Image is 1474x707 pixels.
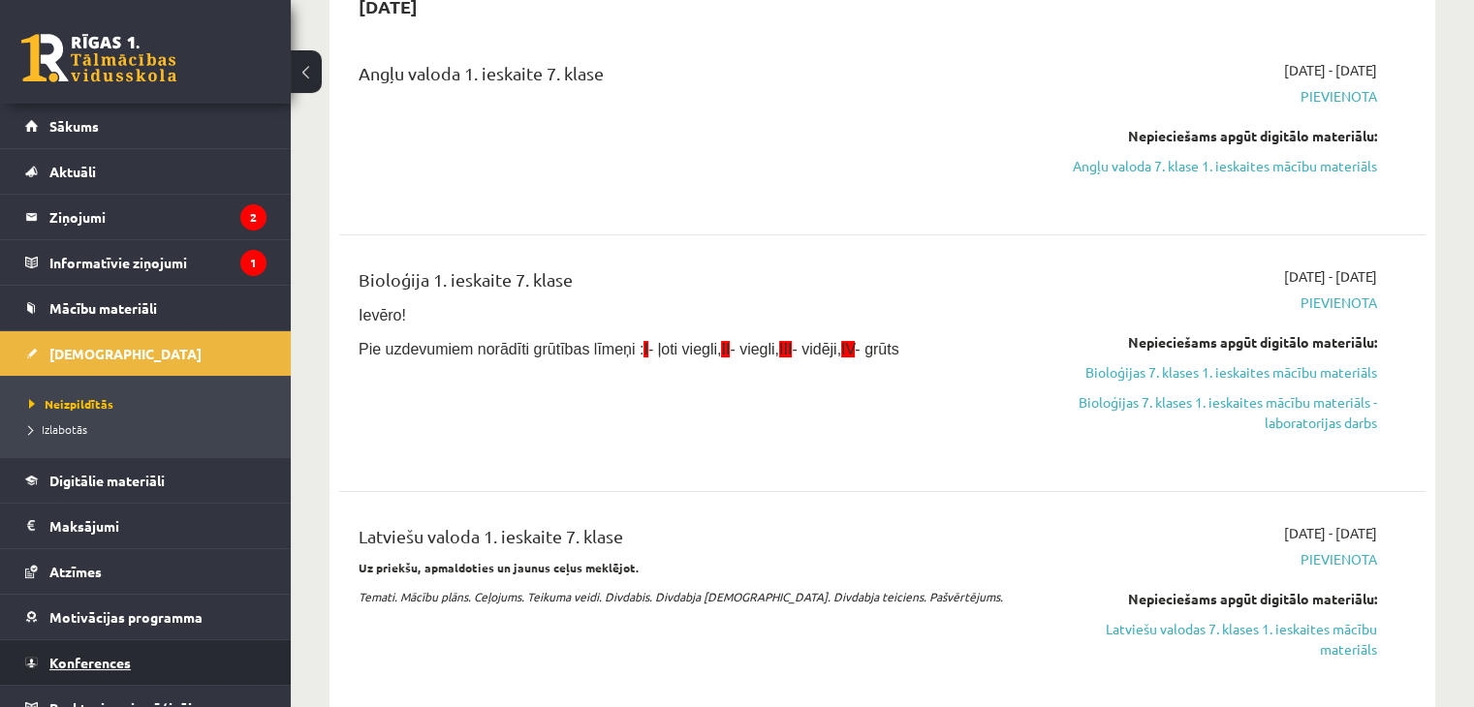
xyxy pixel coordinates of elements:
[1057,126,1377,146] div: Nepieciešams apgūt digitālo materiālu:
[359,266,1028,302] div: Bioloģija 1. ieskaite 7. klase
[1057,292,1377,313] span: Pievienota
[29,420,271,438] a: Izlabotās
[25,286,267,330] a: Mācību materiāli
[25,504,267,548] a: Maksājumi
[240,250,267,276] i: 1
[1057,332,1377,353] div: Nepieciešams apgūt digitālo materiālu:
[21,34,176,82] a: Rīgas 1. Tālmācības vidusskola
[1057,362,1377,383] a: Bioloģijas 7. klases 1. ieskaites mācību materiāls
[1057,156,1377,176] a: Angļu valoda 7. klase 1. ieskaites mācību materiāls
[29,396,113,412] span: Neizpildītās
[1057,619,1377,660] a: Latviešu valodas 7. klases 1. ieskaites mācību materiāls
[779,341,792,357] span: III
[25,149,267,194] a: Aktuāli
[49,240,267,285] legend: Informatīvie ziņojumi
[359,589,1003,604] em: Temati. Mācību plāns. Ceļojums. Teikuma veidi. Divdabis. Divdabja [DEMOGRAPHIC_DATA]. Divdabja te...
[359,560,640,575] strong: Uz priekšu, apmaldoties un jaunus ceļus meklējot.
[49,563,102,580] span: Atzīmes
[25,331,267,376] a: [DEMOGRAPHIC_DATA]
[25,195,267,239] a: Ziņojumi2
[1284,60,1377,80] span: [DATE] - [DATE]
[1284,523,1377,543] span: [DATE] - [DATE]
[49,608,203,626] span: Motivācijas programma
[49,472,165,489] span: Digitālie materiāli
[1284,266,1377,287] span: [DATE] - [DATE]
[240,204,267,231] i: 2
[49,195,267,239] legend: Ziņojumi
[25,458,267,503] a: Digitālie materiāli
[49,117,99,135] span: Sākums
[25,640,267,685] a: Konferences
[721,341,730,357] span: II
[49,163,96,180] span: Aktuāli
[25,549,267,594] a: Atzīmes
[359,307,406,323] span: Ievēro!
[49,504,267,548] legend: Maksājumi
[643,341,647,357] span: I
[359,341,899,357] span: Pie uzdevumiem norādīti grūtības līmeņi : - ļoti viegli, - viegli, - vidēji, - grūts
[25,104,267,148] a: Sākums
[25,595,267,639] a: Motivācijas programma
[359,60,1028,96] div: Angļu valoda 1. ieskaite 7. klase
[29,421,87,437] span: Izlabotās
[25,240,267,285] a: Informatīvie ziņojumi1
[49,345,202,362] span: [DEMOGRAPHIC_DATA]
[841,341,855,357] span: IV
[1057,86,1377,107] span: Pievienota
[29,395,271,413] a: Neizpildītās
[1057,589,1377,609] div: Nepieciešams apgūt digitālo materiālu:
[359,523,1028,559] div: Latviešu valoda 1. ieskaite 7. klase
[1057,549,1377,569] span: Pievienota
[49,654,131,671] span: Konferences
[49,299,157,317] span: Mācību materiāli
[1057,392,1377,433] a: Bioloģijas 7. klases 1. ieskaites mācību materiāls - laboratorijas darbs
